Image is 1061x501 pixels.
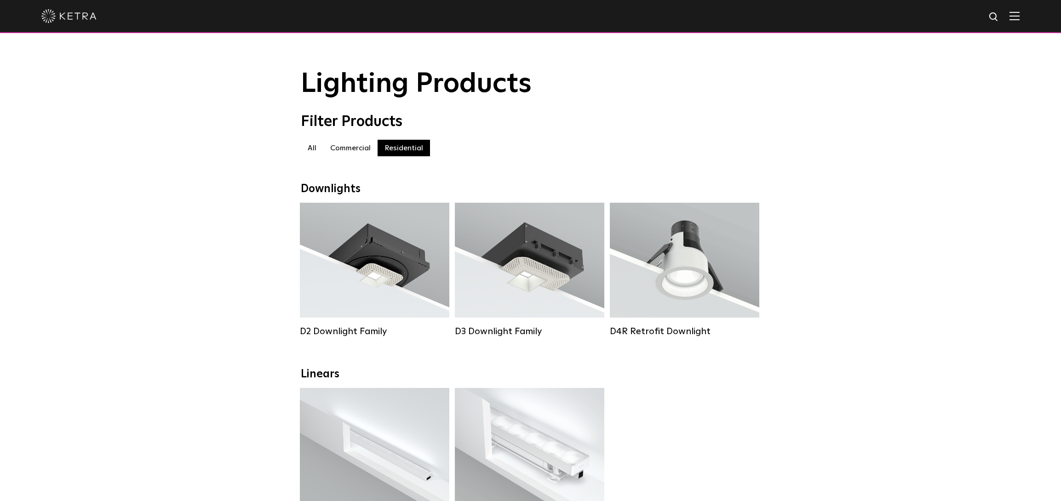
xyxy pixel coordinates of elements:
img: Hamburger%20Nav.svg [1009,11,1020,20]
img: ketra-logo-2019-white [41,9,97,23]
span: Lighting Products [301,70,532,98]
div: D3 Downlight Family [455,326,604,337]
a: D2 Downlight Family Lumen Output:1200Colors:White / Black / Gloss Black / Silver / Bronze / Silve... [300,203,449,337]
label: All [301,140,323,156]
label: Commercial [323,140,378,156]
div: Downlights [301,182,761,196]
div: D4R Retrofit Downlight [610,326,759,337]
label: Residential [378,140,430,156]
div: Linears [301,368,761,381]
a: D4R Retrofit Downlight Lumen Output:800Colors:White / BlackBeam Angles:15° / 25° / 40° / 60°Watta... [610,203,759,337]
div: Filter Products [301,113,761,131]
a: D3 Downlight Family Lumen Output:700 / 900 / 1100Colors:White / Black / Silver / Bronze / Paintab... [455,203,604,337]
div: D2 Downlight Family [300,326,449,337]
img: search icon [988,11,1000,23]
